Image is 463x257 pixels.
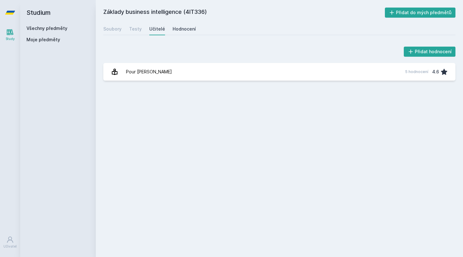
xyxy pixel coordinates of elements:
span: Moje předměty [26,37,60,43]
a: Učitelé [149,23,165,35]
div: Testy [129,26,142,32]
a: Soubory [103,23,122,35]
div: Učitelé [149,26,165,32]
div: Soubory [103,26,122,32]
div: Uživatel [3,244,17,249]
div: Pour [PERSON_NAME] [126,66,172,78]
a: Hodnocení [173,23,196,35]
button: Přidat do mých předmětů [385,8,456,18]
a: Pour [PERSON_NAME] 5 hodnocení 4.6 [103,63,455,81]
div: 4.6 [432,66,439,78]
button: Přidat hodnocení [404,47,456,57]
a: Testy [129,23,142,35]
div: 5 hodnocení [405,69,428,74]
h2: Základy business intelligence (4IT336) [103,8,385,18]
div: Study [6,37,15,41]
div: Hodnocení [173,26,196,32]
a: Study [1,25,19,44]
a: Uživatel [1,233,19,252]
a: Všechny předměty [26,26,67,31]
